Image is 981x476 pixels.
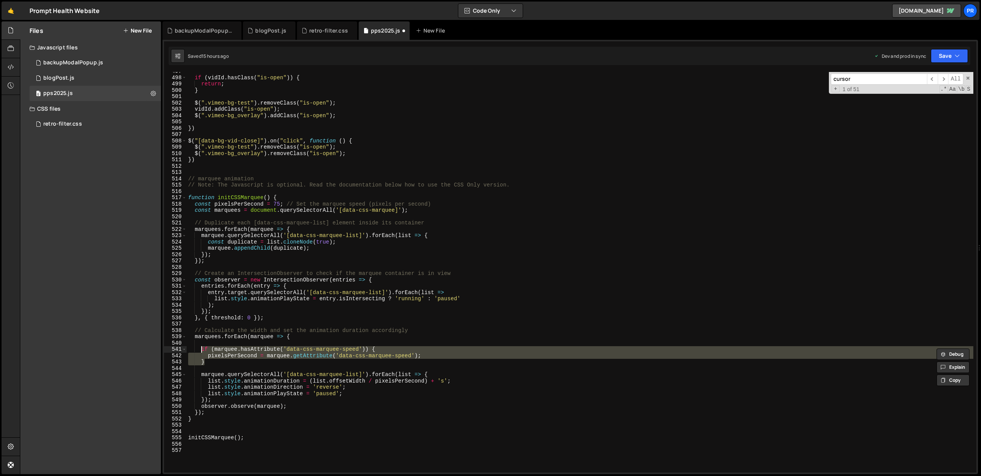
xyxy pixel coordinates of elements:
div: 553 [164,422,187,429]
a: Pr [963,4,977,18]
div: backupModalPopup.js [175,27,232,34]
div: 542 [164,353,187,359]
input: Search for [831,74,927,85]
div: 506 [164,125,187,132]
div: 517 [164,195,187,201]
div: retro-filter.css [43,121,82,128]
div: 526 [164,252,187,258]
div: 544 [164,365,187,372]
button: Debug [937,348,970,360]
div: 554 [164,429,187,435]
div: 534 [164,302,187,309]
div: 545 [164,371,187,378]
div: 529 [164,270,187,277]
div: 504 [164,113,187,119]
span: 0 [36,91,41,97]
div: 501 [164,93,187,100]
div: 521 [164,220,187,226]
span: Toggle Replace mode [832,85,840,93]
div: 533 [164,296,187,302]
span: Search In Selection [966,85,971,93]
div: 16625/45859.js [30,70,161,86]
div: 532 [164,290,187,296]
div: 555 [164,435,187,441]
div: 16625/45443.css [30,116,161,132]
div: 530 [164,277,187,283]
div: 510 [164,150,187,157]
span: ​ [938,74,948,85]
div: blogPost.js [255,27,286,34]
div: pps2025.js [43,90,73,97]
div: 509 [164,144,187,150]
span: Whole Word Search [957,85,965,93]
div: 537 [164,321,187,327]
span: Alt-Enter [948,74,963,85]
div: 536 [164,315,187,321]
div: 527 [164,258,187,264]
div: 525 [164,245,187,252]
div: 523 [164,232,187,239]
button: Code Only [458,4,523,18]
div: Javascript files [20,40,161,55]
button: New File [123,28,152,34]
div: 547 [164,384,187,391]
div: New File [416,27,448,34]
div: 15 hours ago [202,53,229,59]
div: 498 [164,75,187,81]
div: 511 [164,157,187,163]
div: 512 [164,163,187,170]
div: 513 [164,169,187,176]
div: 541 [164,346,187,353]
span: CaseSensitive Search [948,85,956,93]
h2: Files [30,26,43,35]
div: 524 [164,239,187,245]
div: backupModalPopup.js [43,59,103,66]
div: 548 [164,391,187,397]
div: 556 [164,441,187,448]
div: 540 [164,340,187,347]
div: 16625/45293.js [30,86,161,101]
button: Explain [937,361,970,373]
div: Dev and prod in sync [874,53,926,59]
div: 539 [164,334,187,340]
div: blogPost.js [43,75,74,82]
div: 515 [164,182,187,188]
div: 557 [164,447,187,454]
div: 543 [164,359,187,365]
div: 518 [164,201,187,208]
div: retro-filter.css [309,27,348,34]
div: Saved [188,53,229,59]
div: 549 [164,397,187,403]
div: Prompt Health Website [30,6,100,15]
div: 505 [164,119,187,125]
div: 503 [164,106,187,113]
div: 528 [164,264,187,271]
div: 552 [164,416,187,422]
div: pps2025.js [371,27,400,34]
div: 550 [164,403,187,410]
div: 502 [164,100,187,106]
div: 522 [164,226,187,233]
a: [DOMAIN_NAME] [892,4,961,18]
div: 514 [164,176,187,182]
div: 499 [164,81,187,87]
div: 546 [164,378,187,384]
span: ​ [927,74,938,85]
div: 531 [164,283,187,290]
div: 16625/45860.js [30,55,161,70]
div: 519 [164,207,187,214]
div: 507 [164,131,187,138]
div: 535 [164,308,187,315]
div: 538 [164,327,187,334]
div: 520 [164,214,187,220]
div: 516 [164,188,187,195]
span: RegExp Search [940,85,948,93]
a: 🤙 [2,2,20,20]
div: 500 [164,87,187,94]
button: Save [931,49,968,63]
span: 1 of 51 [840,86,863,93]
div: 551 [164,409,187,416]
button: Copy [937,375,970,386]
div: 508 [164,138,187,144]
